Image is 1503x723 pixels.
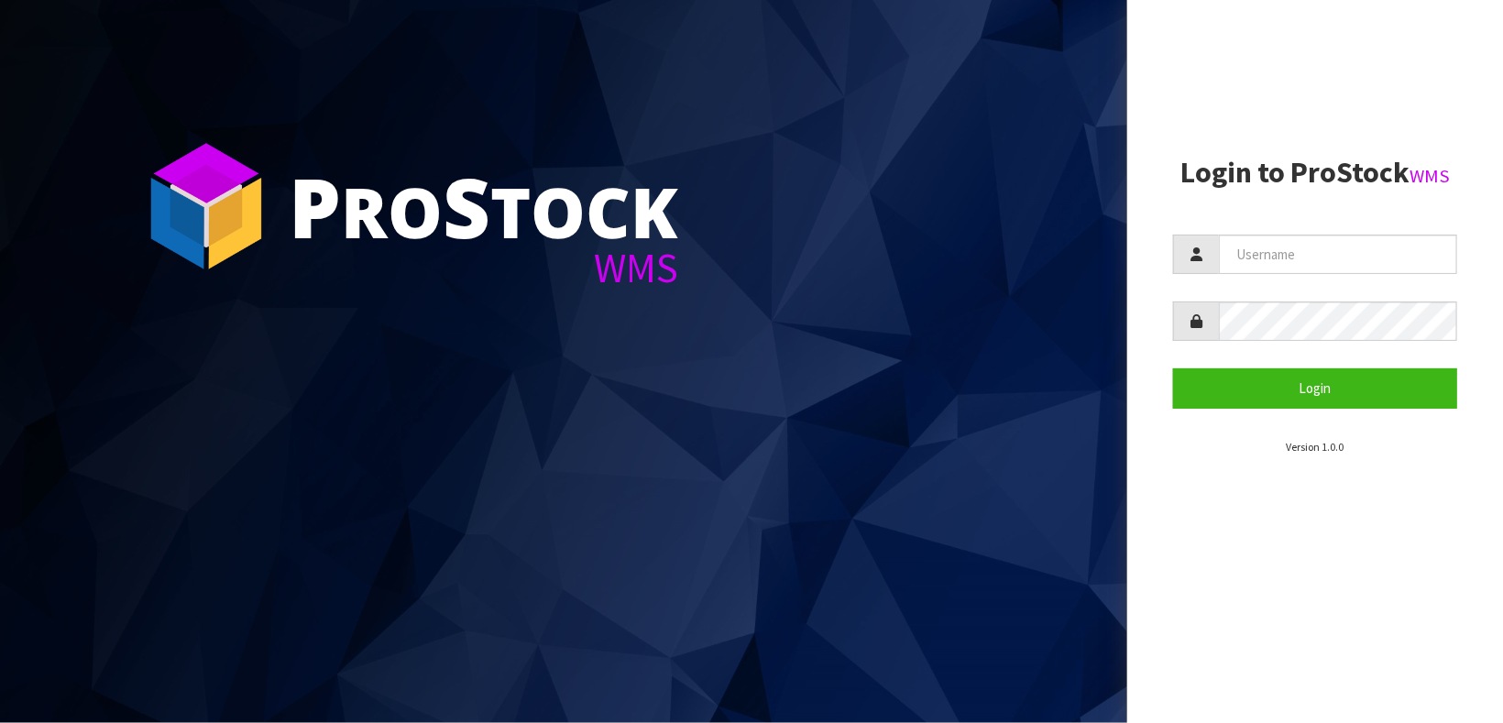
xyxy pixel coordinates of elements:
[1410,164,1450,188] small: WMS
[1173,368,1457,408] button: Login
[1219,235,1457,274] input: Username
[289,150,341,262] span: P
[443,150,490,262] span: S
[289,165,678,247] div: ro tock
[1287,440,1344,454] small: Version 1.0.0
[1173,157,1457,189] h2: Login to ProStock
[137,137,275,275] img: ProStock Cube
[289,247,678,289] div: WMS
